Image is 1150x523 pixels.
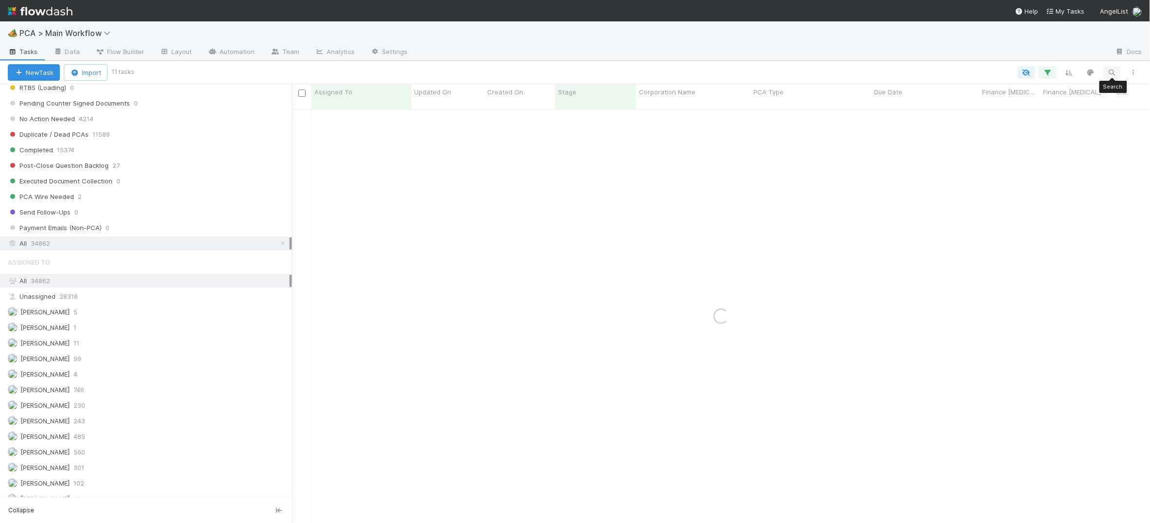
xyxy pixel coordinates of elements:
img: avatar_501ac9d6-9fa6-4fe9-975e-1fd988f7bdb1.png [8,369,18,379]
span: Updated On [414,87,451,97]
img: avatar_ac83cd3a-2de4-4e8f-87db-1b662000a96d.png [8,338,18,348]
span: Stage [558,87,576,97]
a: Flow Builder [88,45,152,60]
div: All [8,275,290,287]
span: Created On [487,87,523,97]
div: All [8,237,290,250]
a: Team [263,45,307,60]
img: avatar_030f5503-c087-43c2-95d1-dd8963b2926c.png [8,400,18,410]
span: 243 [73,415,85,427]
span: [PERSON_NAME] [20,339,70,347]
span: 1 [73,322,76,334]
img: avatar_12dd09bb-393f-4edb-90ff-b12147216d3f.png [8,307,18,317]
span: 11 [73,337,79,349]
span: Finance [MEDICAL_DATA] Start Date [1043,87,1111,97]
span: Completed [8,144,53,156]
span: Duplicate / Dead PCAs [8,128,89,141]
img: avatar_2bce2475-05ee-46d3-9413-d3901f5fa03f.png [8,354,18,363]
span: [PERSON_NAME] [20,324,70,331]
span: 11589 [92,128,110,141]
span: [PERSON_NAME] [20,479,70,487]
a: Docs [1108,45,1150,60]
span: 28316 [59,290,78,303]
span: [PERSON_NAME] [20,464,70,471]
a: Data [46,45,88,60]
span: Post-Close Question Backlog [8,160,109,172]
input: Toggle All Rows Selected [298,90,306,97]
img: avatar_ba0ef937-97b0-4cb1-a734-c46f876909ef.png [8,494,18,504]
img: avatar_d7f67417-030a-43ce-a3ce-a315a3ccfd08.png [8,463,18,472]
a: Automation [200,45,263,60]
span: 99 [73,353,81,365]
span: [PERSON_NAME] [20,495,70,503]
span: Flow Builder [95,47,144,56]
span: 0 [74,206,78,218]
span: Send Follow-Ups [8,206,71,218]
span: 34862 [31,237,50,250]
span: [PERSON_NAME] [20,448,70,456]
div: Unassigned [8,290,290,303]
span: 16 [73,493,80,505]
span: 15374 [57,144,74,156]
span: 0 [116,175,120,187]
span: [PERSON_NAME] [20,417,70,425]
span: [PERSON_NAME] [20,370,70,378]
span: No Action Needed [8,113,75,125]
span: Tasks [8,47,38,56]
span: Payment Emails (Non-PCA) [8,222,102,234]
button: NewTask [8,64,60,81]
a: Settings [363,45,416,60]
img: logo-inverted-e16ddd16eac7371096b0.svg [8,3,73,19]
span: 230 [73,399,85,412]
span: My Tasks [1046,7,1085,15]
a: My Tasks [1046,6,1085,16]
span: Assigned To [8,252,50,272]
span: 301 [73,462,84,474]
button: Import [64,64,108,81]
span: PCA Type [753,87,784,97]
span: 4 [73,368,77,380]
span: 0 [134,97,138,109]
span: [PERSON_NAME] [20,433,70,440]
span: 746 [73,384,84,396]
a: Analytics [307,45,363,60]
img: avatar_fee1282a-8af6-4c79-b7c7-bf2cfad99775.png [8,385,18,395]
small: 11 tasks [111,68,134,76]
span: 4214 [79,113,93,125]
img: avatar_c7c7de23-09de-42ad-8e02-7981c37ee075.png [8,432,18,441]
span: 560 [73,446,85,458]
span: [PERSON_NAME] [20,355,70,362]
span: 🏕️ [8,29,18,37]
span: 0 [106,222,110,234]
span: 27 [112,160,120,172]
span: Finance [MEDICAL_DATA] Due Date [982,87,1038,97]
span: 0 [70,82,74,94]
span: 485 [73,431,85,443]
a: Layout [152,45,200,60]
img: avatar_09723091-72f1-4609-a252-562f76d82c66.png [8,478,18,488]
span: [PERSON_NAME] [20,308,70,316]
span: AngelList [1100,7,1129,15]
span: RTBS (Loading) [8,82,66,94]
span: URL [1116,87,1128,97]
img: avatar_d8fc9ee4-bd1b-4062-a2a8-84feb2d97839.png [8,416,18,426]
span: 5 [73,306,77,318]
img: avatar_2bce2475-05ee-46d3-9413-d3901f5fa03f.png [1132,7,1142,17]
span: [PERSON_NAME] [20,386,70,394]
span: Due Date [874,87,902,97]
span: Assigned To [314,87,352,97]
span: 2 [78,191,82,203]
div: Help [1015,6,1039,16]
span: Corporation Name [639,87,695,97]
span: PCA > Main Workflow [19,28,115,38]
span: 102 [73,477,84,489]
img: avatar_d02a2cc9-4110-42ea-8259-e0e2573f4e82.png [8,323,18,332]
span: Pending Counter Signed Documents [8,97,130,109]
span: 34862 [31,277,50,285]
span: Executed Document Collection [8,175,112,187]
span: Collapse [8,506,34,515]
img: avatar_e5ec2f5b-afc7-4357-8cf1-2139873d70b1.png [8,447,18,457]
span: [PERSON_NAME] [20,401,70,409]
span: PCA Wire Needed [8,191,74,203]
